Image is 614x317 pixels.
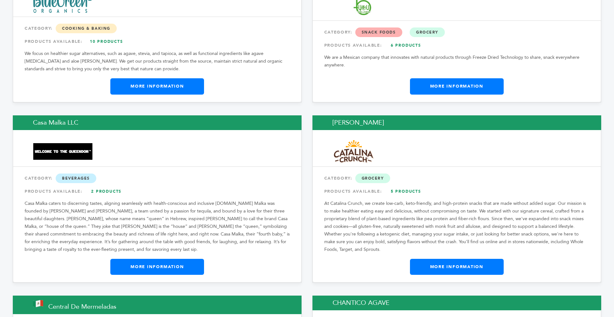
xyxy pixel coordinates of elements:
[324,173,589,184] div: CATEGORY:
[25,23,290,34] div: CATEGORY:
[410,259,504,275] a: More Information
[84,36,129,47] a: 10 Products
[383,40,428,51] a: 6 Products
[355,174,390,183] span: Grocery
[13,296,302,314] h2: Central de Mermeladas
[324,40,589,51] div: PRODUCTS AVAILABLE:
[355,27,402,37] span: Snack Foods
[33,300,43,307] img: This brand is from Mexico (MX)
[84,186,129,197] a: 2 Products
[56,24,117,33] span: Cooking & Baking
[56,174,96,183] span: Beverages
[324,186,589,197] div: PRODUCTS AVAILABLE:
[25,200,290,253] p: Casa Malka caters to discerning tastes, aligning seamlessly with health-conscious and inclusive [...
[25,36,290,47] div: PRODUCTS AVAILABLE:
[25,50,290,73] p: We focus on healthier sugar alternatives, such as agave, stevia, and tapioca, as well as function...
[383,186,428,197] a: 5 Products
[324,27,589,38] div: CATEGORY:
[13,115,302,130] h2: Casa Malka LLC
[110,78,204,94] a: More Information
[410,78,504,94] a: More Information
[312,296,601,310] h2: CHANTICO AGAVE
[25,186,290,197] div: PRODUCTS AVAILABLE:
[410,27,445,37] span: Grocery
[333,138,375,165] img: Catalina Snacks
[324,54,589,69] p: We are a Mexican company that innovates with natural products through Freeze Dried Technology to ...
[312,115,601,130] h2: [PERSON_NAME]
[324,200,589,253] p: At Catalina Crunch, we create low-carb, keto-friendly, and high-protein snacks that are made with...
[33,143,92,160] img: Casa Malka LLC
[110,259,204,275] a: More Information
[25,173,290,184] div: CATEGORY:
